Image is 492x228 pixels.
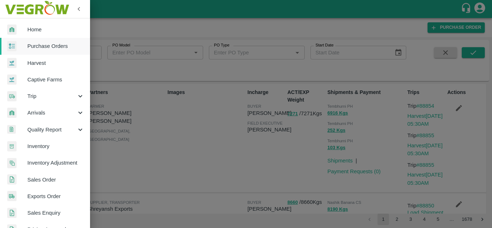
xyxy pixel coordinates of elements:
span: Harvest [27,59,84,67]
span: Arrivals [27,109,76,117]
span: Purchase Orders [27,42,84,50]
img: qualityReport [7,125,16,134]
img: whArrival [7,24,17,35]
span: Sales Order [27,176,84,184]
img: harvest [7,58,17,68]
span: Home [27,26,84,33]
img: whInventory [7,141,17,152]
span: Trip [27,92,76,100]
span: Captive Farms [27,76,84,84]
span: Inventory Adjustment [27,159,84,167]
img: reciept [7,41,17,52]
span: Exports Order [27,192,84,200]
img: sales [7,174,17,185]
img: shipments [7,191,17,201]
img: harvest [7,74,17,85]
span: Inventory [27,142,84,150]
img: sales [7,208,17,218]
img: delivery [7,91,17,102]
img: whArrival [7,108,17,118]
span: Sales Enquiry [27,209,84,217]
img: inventory [7,158,17,168]
span: Quality Report [27,126,76,134]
